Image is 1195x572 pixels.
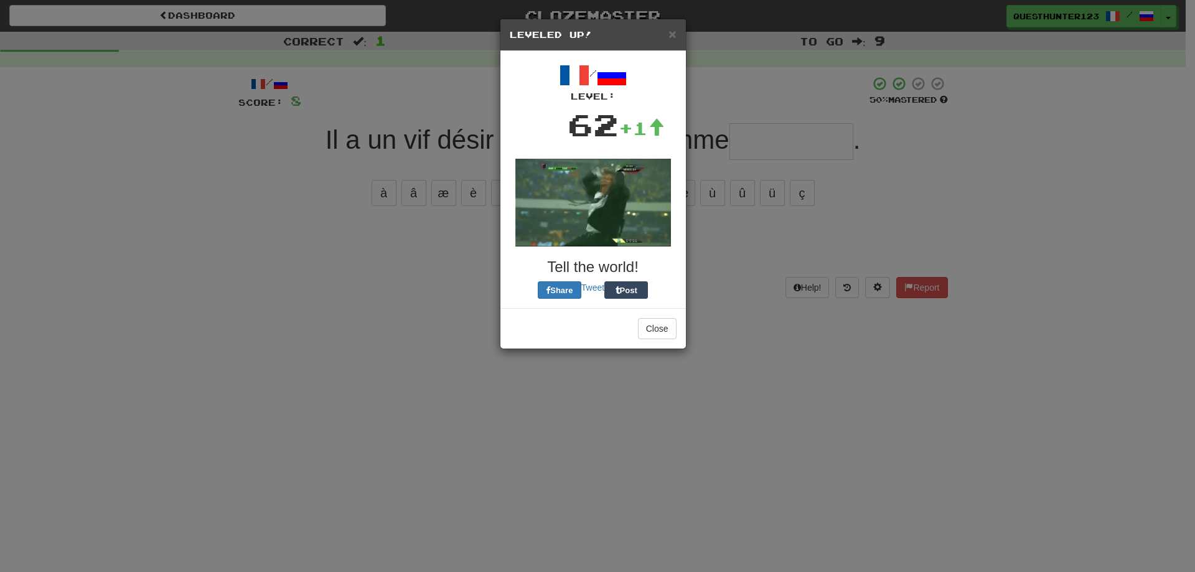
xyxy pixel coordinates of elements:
img: soccer-coach-2-a9306edb2ed3f6953285996bb4238f2040b39cbea5cfbac61ac5b5c8179d3151.gif [515,159,671,246]
a: Tweet [581,283,604,293]
div: Level: [510,90,677,103]
span: × [668,27,676,41]
h5: Leveled Up! [510,29,677,41]
div: +1 [619,116,665,141]
div: / [510,60,677,103]
button: Share [538,281,581,299]
button: Close [638,318,677,339]
div: 62 [568,103,619,146]
button: Post [604,281,648,299]
button: Close [668,27,676,40]
h3: Tell the world! [510,259,677,275]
